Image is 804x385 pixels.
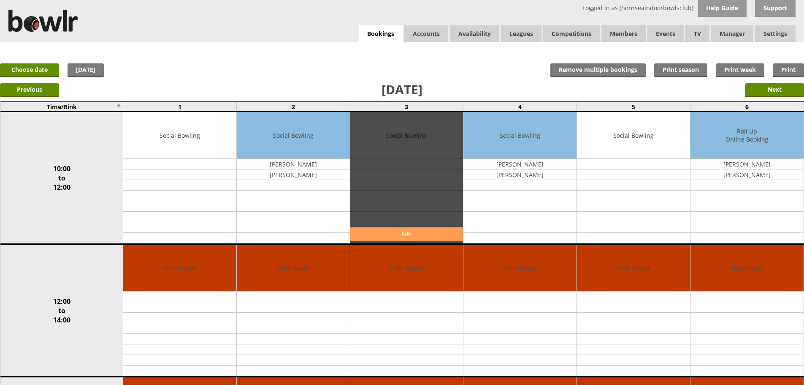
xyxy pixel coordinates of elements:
[350,102,463,112] td: 3
[350,227,463,241] a: Edit
[359,25,403,43] a: Bookings
[463,102,577,112] td: 4
[577,102,690,112] td: 5
[463,245,577,292] td: Club Closed
[0,244,123,377] td: 12:00 to 14:00
[450,25,499,42] a: Availability
[463,159,577,169] td: [PERSON_NAME]
[647,25,684,42] a: Events
[690,245,804,292] td: Club Closed
[577,112,690,159] td: Social Bowling
[690,169,804,180] td: [PERSON_NAME]
[123,245,236,292] td: Club Closed
[690,102,804,112] td: 6
[237,169,350,180] td: [PERSON_NAME]
[0,112,123,244] td: 10:00 to 12:00
[404,25,448,42] span: Accounts
[237,159,350,169] td: [PERSON_NAME]
[350,245,463,292] td: Club Closed
[773,63,804,77] a: Print
[237,112,350,159] td: Social Bowling
[550,63,646,77] input: Remove multiple bookings
[236,102,350,112] td: 2
[654,63,707,77] a: Print season
[690,159,804,169] td: [PERSON_NAME]
[501,25,541,42] a: Leagues
[543,25,600,42] a: Competitions
[685,25,709,42] span: TV
[755,25,796,42] span: Settings
[463,112,577,159] td: Social Bowling
[123,102,237,112] td: 1
[0,102,123,112] td: Time/Rink
[577,245,690,292] td: Club Closed
[745,83,804,97] input: Next
[690,112,804,159] td: Roll Up Online Booking
[68,63,104,77] a: [DATE]
[463,169,577,180] td: [PERSON_NAME]
[716,63,764,77] a: Print week
[237,245,350,292] td: Club Closed
[601,25,646,42] span: Members
[123,112,236,159] td: Social Bowling
[711,25,753,42] span: Manager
